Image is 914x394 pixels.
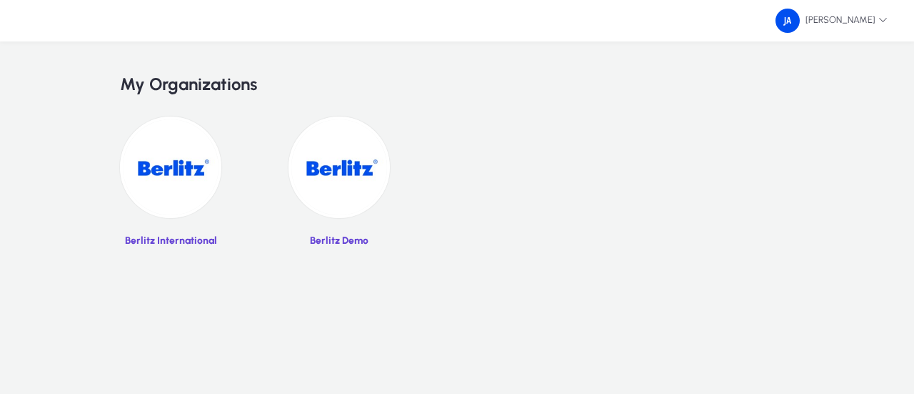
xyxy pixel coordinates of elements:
[120,117,221,218] img: 19.jpg
[120,74,794,95] h2: My Organizations
[288,117,390,257] a: Berlitz Demo
[775,9,888,33] span: [PERSON_NAME]
[764,8,899,34] button: [PERSON_NAME]
[288,235,390,247] p: Berlitz Demo
[775,9,800,33] img: 76.png
[288,117,390,218] img: 20.jpg
[120,235,221,247] p: Berlitz International
[120,117,221,257] a: Berlitz International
